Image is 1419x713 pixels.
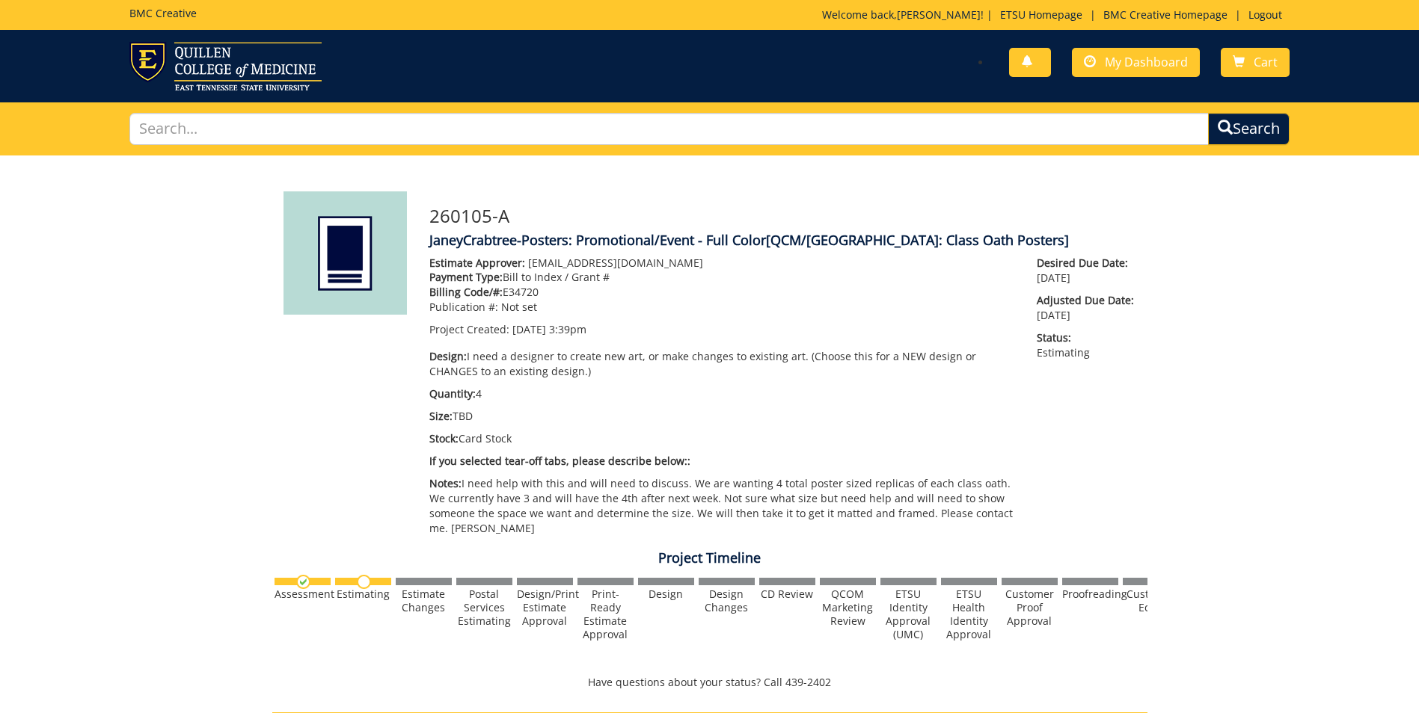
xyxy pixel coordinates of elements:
[429,300,498,314] span: Publication #:
[1208,113,1290,145] button: Search
[429,233,1136,248] h4: JaneyCrabtree-Posters: Promotional/Event - Full Color
[1123,587,1179,614] div: Customer Edits
[275,587,331,601] div: Assessment
[1037,330,1135,345] span: Status:
[429,386,476,401] span: Quantity:
[1037,256,1135,271] span: Desired Due Date:
[357,575,371,589] img: no
[429,409,1015,424] p: TBD
[1037,330,1135,360] p: Estimating
[429,285,1015,300] p: E34720
[1062,587,1118,601] div: Proofreading
[396,587,452,614] div: Estimate Changes
[429,431,459,445] span: Stock:
[456,587,512,628] div: Postal Services Estimating
[296,575,310,589] img: checkmark
[759,587,815,601] div: CD Review
[1105,54,1188,70] span: My Dashboard
[638,587,694,601] div: Design
[429,386,1015,401] p: 4
[429,256,525,270] span: Estimate Approver:
[272,551,1147,566] h4: Project Timeline
[897,7,981,22] a: [PERSON_NAME]
[429,349,467,363] span: Design:
[880,587,937,641] div: ETSU Identity Approval (UMC)
[993,7,1090,22] a: ETSU Homepage
[822,7,1290,22] p: Welcome back, ! | | |
[429,285,503,299] span: Billing Code/#:
[501,300,537,314] span: Not set
[429,322,509,336] span: Project Created:
[577,587,634,641] div: Print-Ready Estimate Approval
[1037,293,1135,308] span: Adjusted Due Date:
[766,231,1069,249] span: [QCM/[GEOGRAPHIC_DATA]: Class Oath Posters]
[129,113,1209,145] input: Search...
[429,256,1015,271] p: [EMAIL_ADDRESS][DOMAIN_NAME]
[517,587,573,628] div: Design/Print Estimate Approval
[1096,7,1235,22] a: BMC Creative Homepage
[429,454,690,468] span: If you selected tear-off tabs, please describe below::
[1254,54,1278,70] span: Cart
[429,409,453,423] span: Size:
[284,191,407,315] img: Product featured image
[429,431,1015,446] p: Card Stock
[429,476,462,490] span: Notes:
[129,42,322,90] img: ETSU logo
[429,270,1015,285] p: Bill to Index / Grant #
[512,322,586,336] span: [DATE] 3:39pm
[699,587,755,614] div: Design Changes
[272,675,1147,690] p: Have questions about your status? Call 439-2402
[941,587,997,641] div: ETSU Health Identity Approval
[429,476,1015,536] p: I need help with this and will need to discuss. We are wanting 4 total poster sized replicas of e...
[820,587,876,628] div: QCOM Marketing Review
[429,206,1136,226] h3: 260105-A
[129,7,197,19] h5: BMC Creative
[335,587,391,601] div: Estimating
[1002,587,1058,628] div: Customer Proof Approval
[429,270,503,284] span: Payment Type:
[1072,48,1200,77] a: My Dashboard
[1221,48,1290,77] a: Cart
[1037,293,1135,323] p: [DATE]
[1241,7,1290,22] a: Logout
[1037,256,1135,285] p: [DATE]
[429,349,1015,379] p: I need a designer to create new art, or make changes to existing art. (Choose this for a NEW desi...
